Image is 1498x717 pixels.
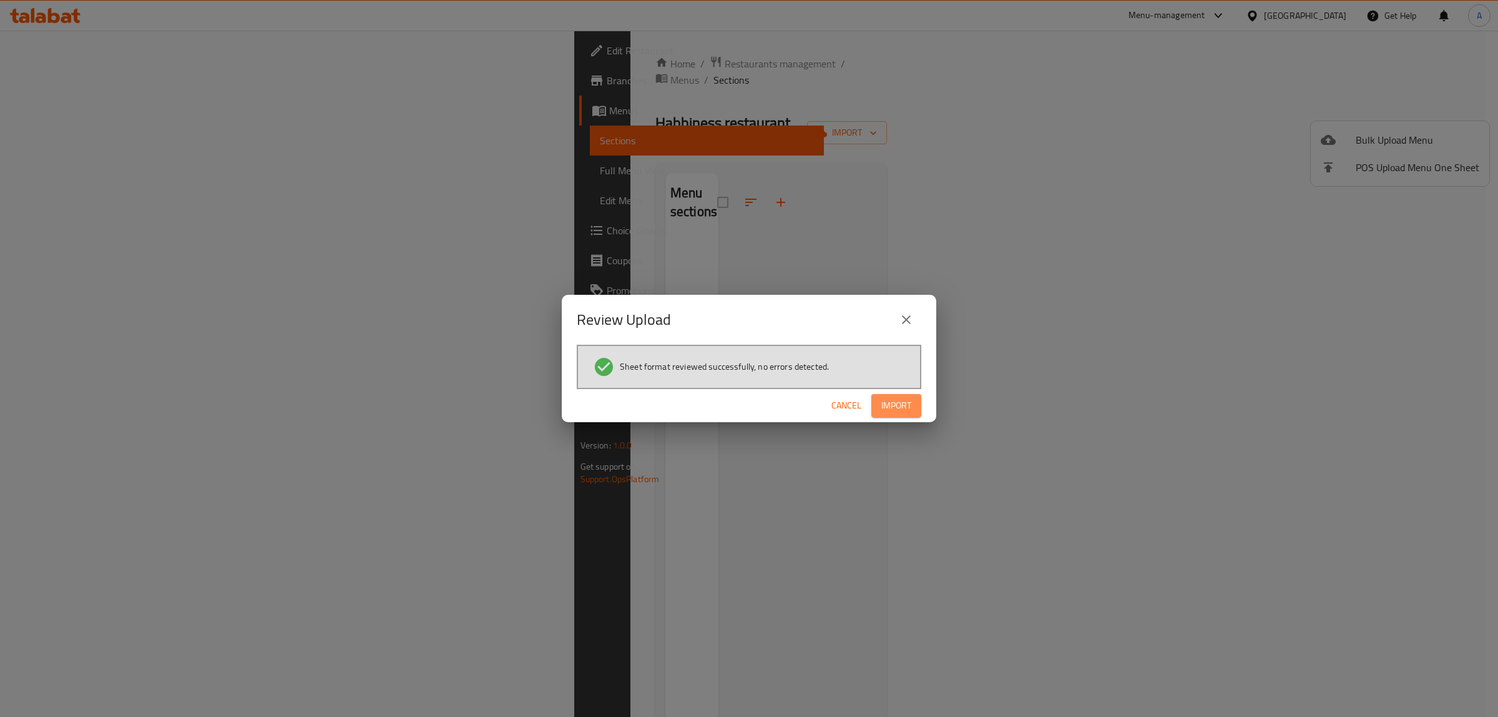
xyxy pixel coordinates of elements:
[881,398,911,413] span: Import
[891,305,921,335] button: close
[826,394,866,417] button: Cancel
[871,394,921,417] button: Import
[831,398,861,413] span: Cancel
[577,310,671,330] h2: Review Upload
[620,360,829,373] span: Sheet format reviewed successfully, no errors detected.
